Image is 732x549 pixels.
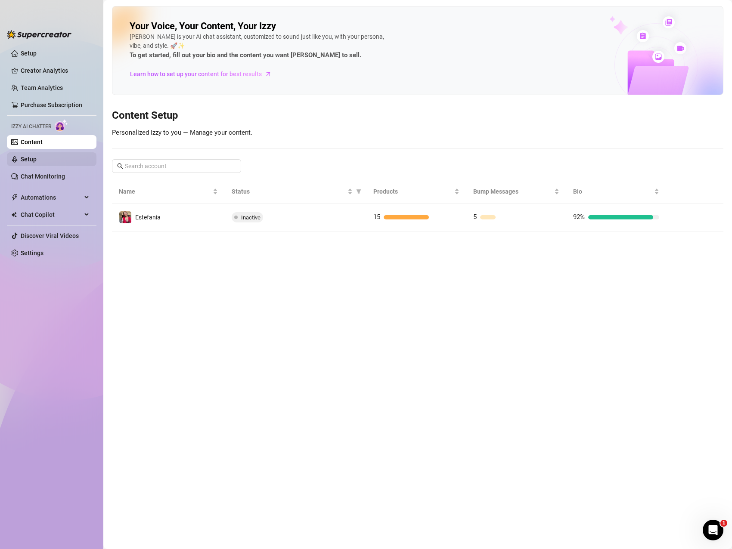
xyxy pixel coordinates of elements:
span: Chat Copilot [21,208,82,222]
span: filter [356,189,361,194]
th: Bio [566,180,666,204]
a: Learn how to set up your content for best results [130,67,278,81]
img: Chat Copilot [11,212,17,218]
a: Team Analytics [21,84,63,91]
img: Estefania [119,211,131,223]
a: Chat Monitoring [21,173,65,180]
img: logo-BBDzfeDw.svg [7,30,71,39]
span: Bump Messages [473,187,552,196]
span: search [117,163,123,169]
span: Learn how to set up your content for best results [130,69,262,79]
img: ai-chatter-content-library-cLFOSyPT.png [589,7,723,95]
a: Discover Viral Videos [21,232,79,239]
img: AI Chatter [55,119,68,132]
a: Creator Analytics [21,64,90,77]
th: Name [112,180,225,204]
iframe: Intercom live chat [703,520,723,540]
span: 5 [473,213,477,221]
span: Name [119,187,211,196]
input: Search account [125,161,229,171]
span: Bio [573,187,652,196]
span: 15 [373,213,380,221]
span: Products [373,187,453,196]
div: [PERSON_NAME] is your AI chat assistant, customized to sound just like you, with your persona, vi... [130,32,388,61]
a: Settings [21,250,43,256]
span: Personalized Izzy to you — Manage your content. [112,129,252,136]
span: filter [354,185,363,198]
span: Izzy AI Chatter [11,123,51,131]
span: Estefania [135,214,161,221]
a: Purchase Subscription [21,102,82,108]
span: thunderbolt [11,194,18,201]
h2: Your Voice, Your Content, Your Izzy [130,20,276,32]
a: Setup [21,50,37,57]
strong: To get started, fill out your bio and the content you want [PERSON_NAME] to sell. [130,51,361,59]
span: 1 [720,520,727,527]
h3: Content Setup [112,109,723,123]
span: 92% [573,213,585,221]
th: Products [366,180,466,204]
span: Inactive [241,214,261,221]
a: Content [21,139,43,145]
span: Status [232,187,345,196]
span: arrow-right [264,70,273,78]
span: Automations [21,191,82,204]
a: Setup [21,156,37,163]
th: Status [225,180,366,204]
th: Bump Messages [466,180,566,204]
